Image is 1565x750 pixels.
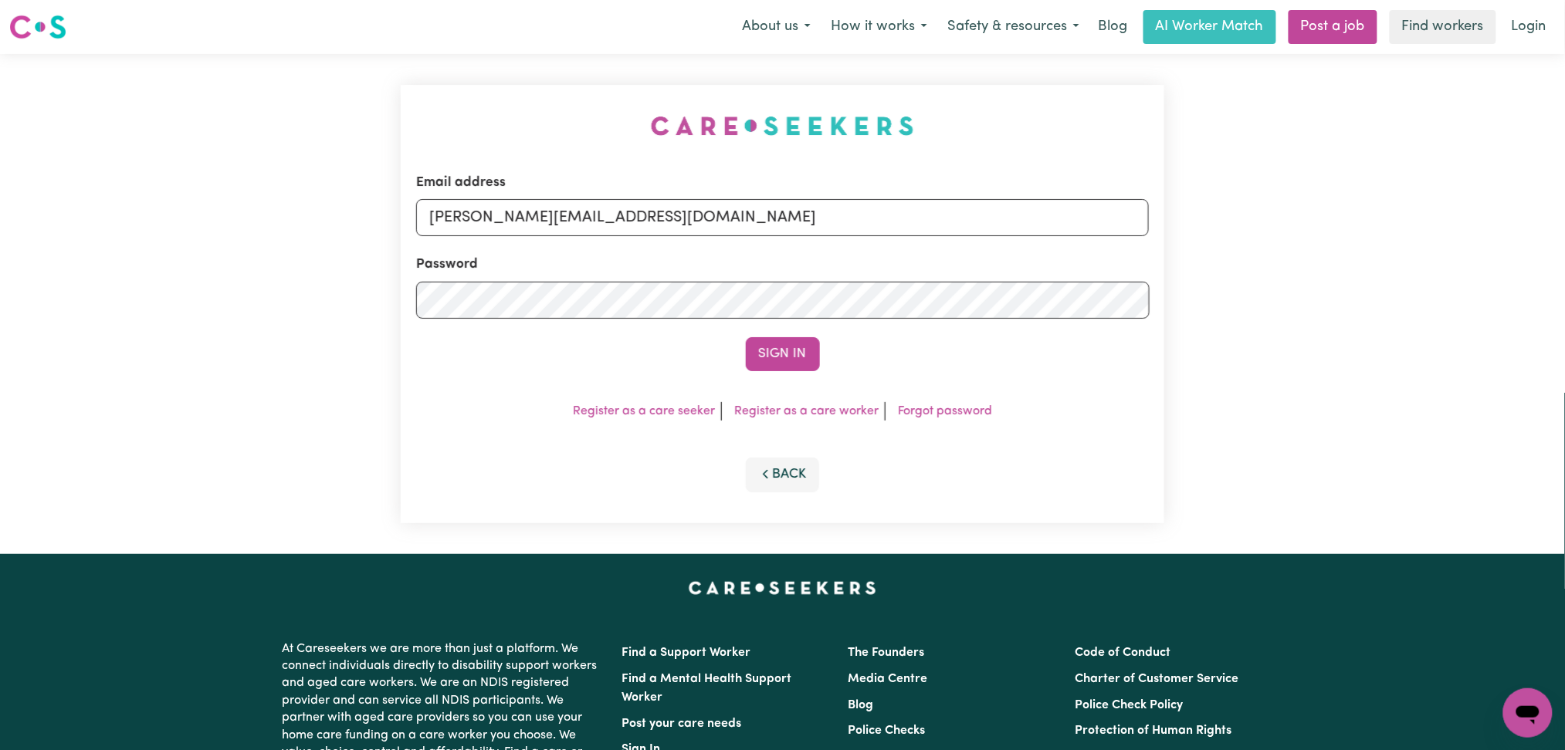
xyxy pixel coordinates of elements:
[573,405,715,417] a: Register as a care seeker
[1075,725,1231,737] a: Protection of Human Rights
[622,647,751,659] a: Find a Support Worker
[1075,647,1170,659] a: Code of Conduct
[732,11,821,43] button: About us
[416,173,506,193] label: Email address
[1089,10,1137,44] a: Blog
[1075,673,1238,685] a: Charter of Customer Service
[849,699,874,711] a: Blog
[849,725,926,737] a: Police Checks
[1503,688,1553,738] iframe: Button to launch messaging window
[821,11,937,43] button: How it works
[689,582,876,594] a: Careseekers home page
[622,718,742,730] a: Post your care needs
[1390,10,1496,44] a: Find workers
[849,673,928,685] a: Media Centre
[1502,10,1556,44] a: Login
[746,337,820,371] button: Sign In
[416,255,478,275] label: Password
[1143,10,1276,44] a: AI Worker Match
[9,13,66,41] img: Careseekers logo
[734,405,879,417] a: Register as a care worker
[937,11,1089,43] button: Safety & resources
[416,199,1150,236] input: Email address
[746,458,820,492] button: Back
[622,673,792,704] a: Find a Mental Health Support Worker
[1289,10,1377,44] a: Post a job
[1075,699,1183,711] a: Police Check Policy
[898,405,992,417] a: Forgot password
[849,647,925,659] a: The Founders
[9,9,66,45] a: Careseekers logo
